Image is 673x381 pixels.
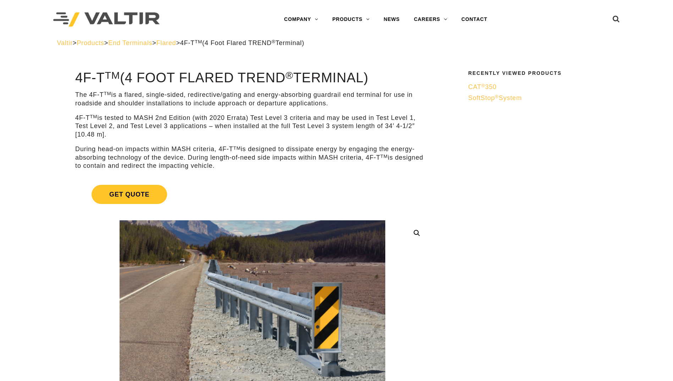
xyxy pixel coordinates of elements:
[180,39,304,46] span: 4F-T (4 Foot Flared TREND Terminal)
[233,145,241,151] sup: TM
[407,12,454,27] a: CAREERS
[377,12,407,27] a: NEWS
[77,39,104,46] a: Products
[325,12,377,27] a: PRODUCTS
[468,83,497,90] span: CAT 350
[195,39,202,44] sup: TM
[272,39,276,44] sup: ®
[90,114,97,119] sup: TM
[380,154,388,159] sup: TM
[105,70,120,81] sup: TM
[468,83,612,91] a: CAT®350
[468,94,522,101] span: SoftStop System
[468,71,612,76] h2: Recently Viewed Products
[75,71,430,85] h1: 4F-T (4 Foot Flared TREND Terminal)
[156,39,176,46] a: Flared
[104,91,111,96] sup: TM
[57,39,616,47] div: > > > >
[454,12,495,27] a: CONTACT
[286,70,293,81] sup: ®
[92,185,167,204] span: Get Quote
[75,91,430,107] p: The 4F-T is a flared, single-sided, redirective/gating and energy-absorbing guardrail end termina...
[75,145,430,170] p: During head-on impacts within MASH criteria, 4F-T is designed to dissipate energy by engaging the...
[75,176,430,212] a: Get Quote
[108,39,152,46] a: End Terminals
[481,83,485,88] sup: ®
[75,114,430,139] p: 4F-T is tested to MASH 2nd Edition (with 2020 Errata) Test Level 3 criteria and may be used in Te...
[495,94,499,99] sup: ®
[468,94,612,102] a: SoftStop®System
[277,12,325,27] a: COMPANY
[57,39,73,46] a: Valtir
[53,12,160,27] img: Valtir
